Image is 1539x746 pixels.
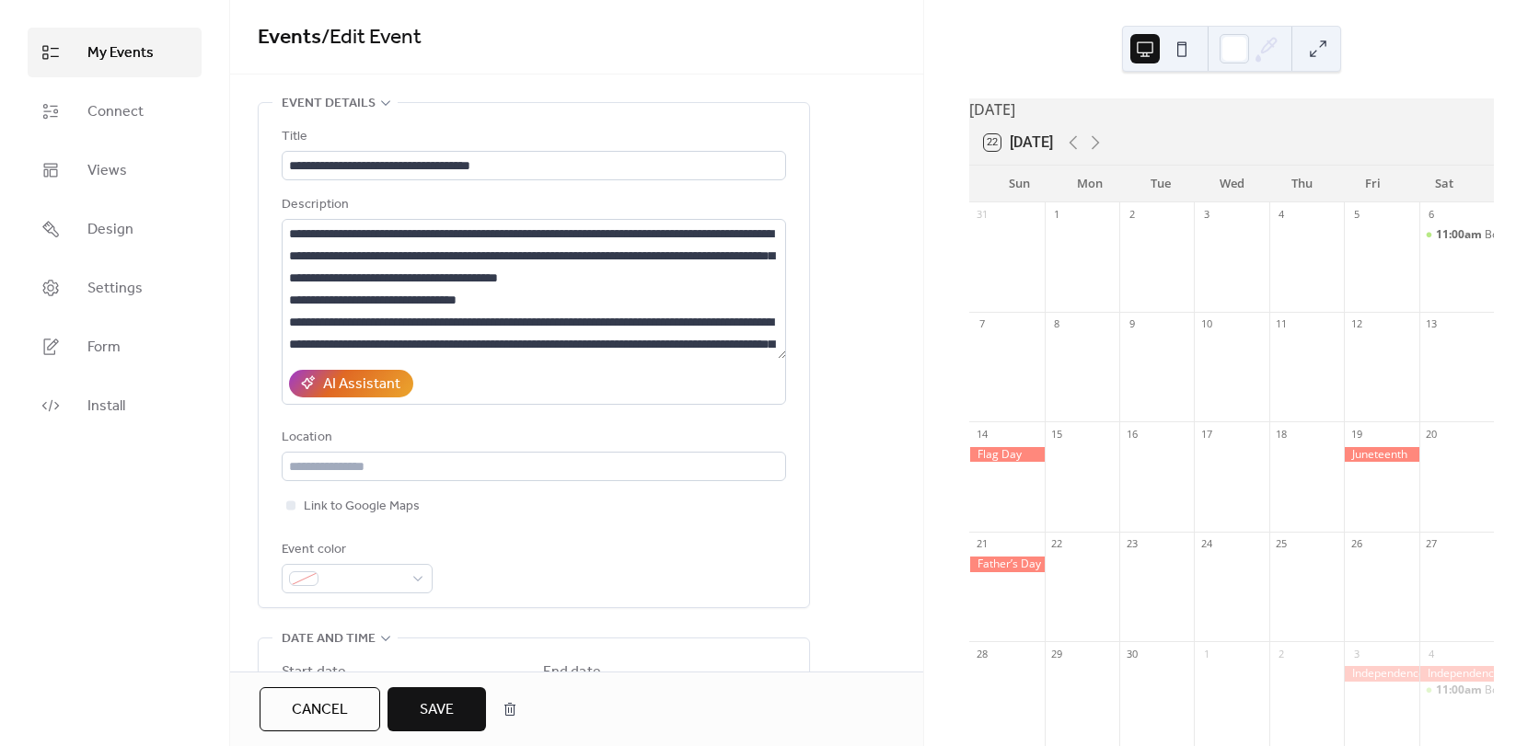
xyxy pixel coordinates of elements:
span: Connect [87,101,144,123]
span: Settings [87,278,143,300]
div: Juneteenth [1344,447,1418,463]
div: 10 [1199,317,1213,331]
div: Independence Day (substitute) [1344,666,1418,682]
span: My Events [87,42,154,64]
a: Form [28,322,202,372]
a: Views [28,145,202,195]
div: Title [282,126,782,148]
div: 2 [1125,208,1139,222]
div: 5 [1349,208,1363,222]
span: Install [87,396,125,418]
button: Cancel [260,687,380,731]
div: 19 [1349,427,1363,441]
div: 20 [1425,427,1439,441]
div: 27 [1425,537,1439,551]
span: 11:00am [1436,227,1485,243]
a: My Events [28,28,202,77]
button: 22[DATE] [978,130,1059,155]
button: AI Assistant [289,370,413,397]
div: 21 [975,537,989,551]
div: 3 [1199,208,1213,222]
div: 12 [1349,317,1363,331]
div: 1 [1050,208,1064,222]
div: [DATE] [969,98,1494,121]
div: 25 [1275,537,1289,551]
div: Mon [1055,166,1126,202]
span: Date and time [282,628,376,650]
div: Sun [984,166,1055,202]
div: 8 [1050,317,1064,331]
div: 1 [1199,647,1213,660]
div: 18 [1275,427,1289,441]
div: AI Assistant [323,373,400,396]
a: Events [258,17,321,58]
div: 16 [1125,427,1139,441]
div: Tue [1126,166,1197,202]
div: 29 [1050,647,1064,660]
a: Settings [28,263,202,313]
div: 4 [1275,208,1289,222]
div: End date [543,661,601,683]
span: Cancel [292,699,348,721]
div: 31 [975,208,989,222]
div: Wed [1197,166,1267,202]
div: 17 [1199,427,1213,441]
div: Independence Day [1419,666,1494,682]
div: Description [282,194,782,216]
div: Start date [282,661,346,683]
div: 26 [1349,537,1363,551]
div: Location [282,427,782,449]
div: Father’s Day [969,557,1044,572]
div: 28 [975,647,989,660]
div: Board Meeting [1419,227,1494,243]
div: 24 [1199,537,1213,551]
div: 11 [1275,317,1289,331]
div: 4 [1425,647,1439,660]
span: Views [87,160,127,182]
span: Form [87,337,121,359]
span: Link to Google Maps [304,496,420,518]
div: 22 [1050,537,1064,551]
div: Thu [1267,166,1338,202]
div: 23 [1125,537,1139,551]
div: Fri [1337,166,1408,202]
div: 13 [1425,317,1439,331]
a: Design [28,204,202,254]
a: Install [28,381,202,430]
div: 30 [1125,647,1139,660]
a: Connect [28,86,202,136]
div: 7 [975,317,989,331]
div: Sat [1408,166,1479,202]
span: Design [87,219,133,241]
div: Event color [282,539,429,561]
div: Flag Day [969,447,1044,463]
span: / Edit Event [321,17,422,58]
span: 11:00am [1436,683,1485,698]
button: Save [388,687,486,731]
div: 15 [1050,427,1064,441]
span: Event details [282,93,376,115]
div: 6 [1425,208,1439,222]
div: 9 [1125,317,1139,331]
div: 3 [1349,647,1363,660]
span: Save [420,699,454,721]
div: 2 [1275,647,1289,660]
div: Board Meeting [1419,683,1494,698]
div: 14 [975,427,989,441]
